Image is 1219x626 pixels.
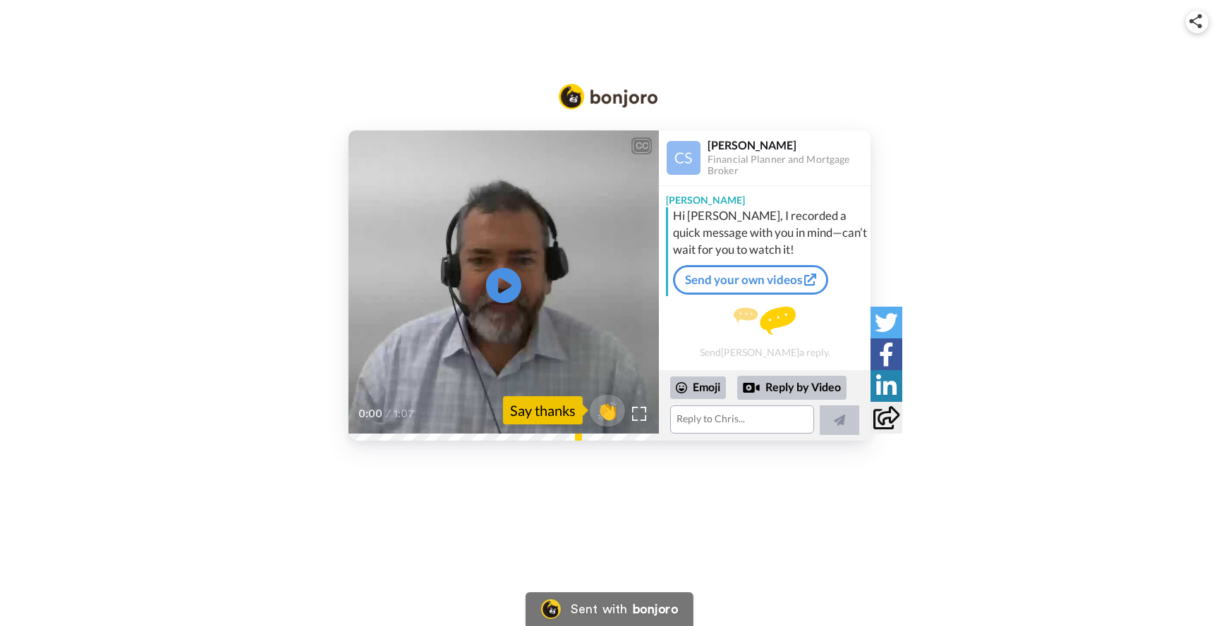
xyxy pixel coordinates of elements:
img: message.svg [734,307,796,335]
img: Profile Image [667,141,701,175]
div: [PERSON_NAME] [708,138,870,152]
div: Hi [PERSON_NAME], I recorded a quick message with you in mind—can’t wait for you to watch it! [673,207,867,258]
span: 👏 [590,399,625,422]
div: Emoji [670,376,726,399]
div: Reply by Video [737,376,847,400]
div: Reply by Video [743,379,760,396]
div: Say thanks [503,396,583,424]
div: Send [PERSON_NAME] a reply. [659,302,871,363]
div: [PERSON_NAME] [659,186,871,207]
span: 1:07 [394,405,418,422]
button: 👏 [590,395,625,426]
span: 0:00 [358,405,383,422]
img: Full screen [632,407,646,421]
span: / [386,405,391,422]
a: Send your own videos [673,265,828,295]
div: CC [633,139,650,153]
img: ic_share.svg [1189,14,1202,28]
div: Financial Planner and Mortgage Broker [708,154,870,178]
img: Bonjoro Logo [559,84,657,109]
